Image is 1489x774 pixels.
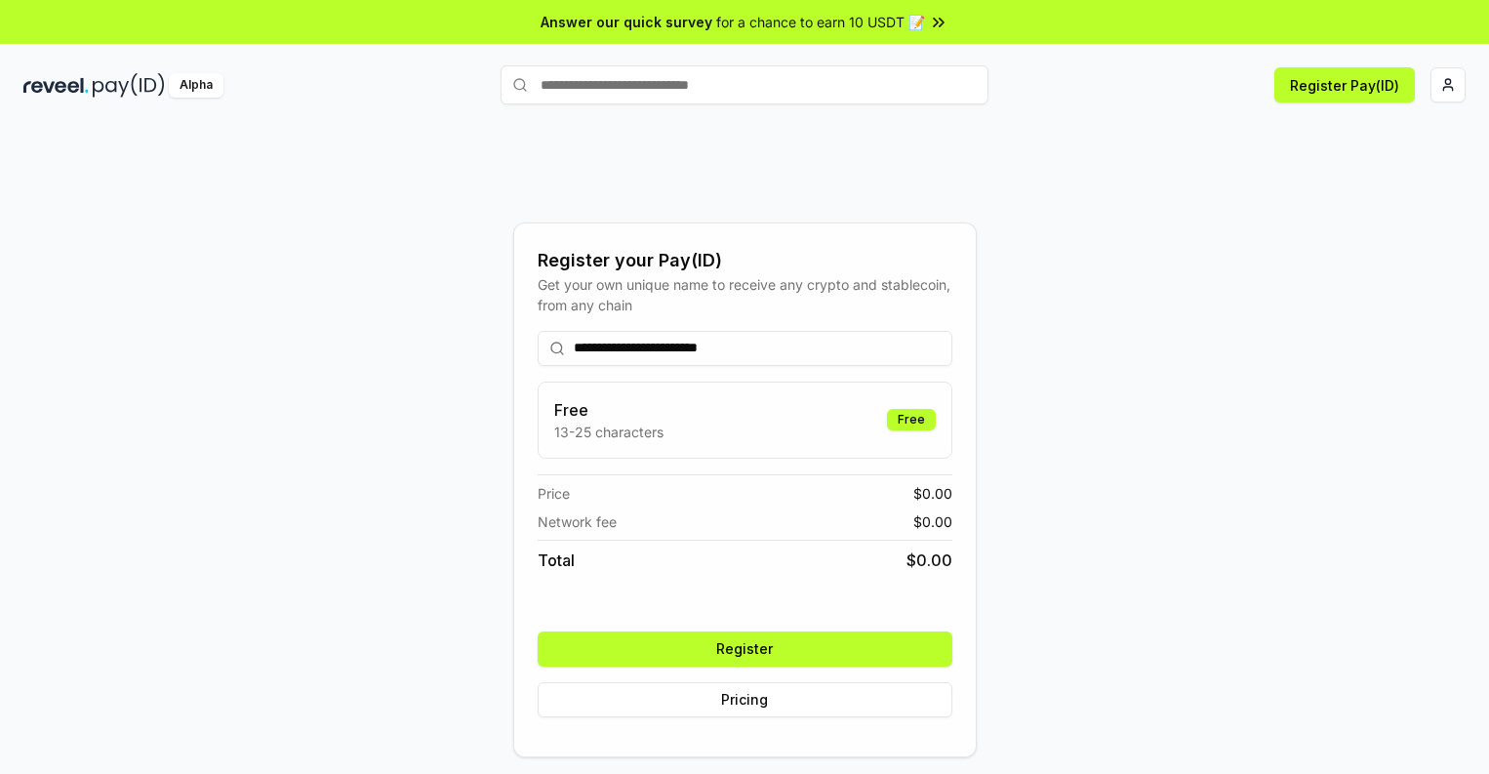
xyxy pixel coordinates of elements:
[538,483,570,504] span: Price
[913,483,952,504] span: $ 0.00
[538,247,952,274] div: Register your Pay(ID)
[887,409,936,430] div: Free
[554,422,664,442] p: 13-25 characters
[23,73,89,98] img: reveel_dark
[93,73,165,98] img: pay_id
[538,631,952,667] button: Register
[538,511,617,532] span: Network fee
[906,549,952,572] span: $ 0.00
[1274,67,1415,102] button: Register Pay(ID)
[538,274,952,315] div: Get your own unique name to receive any crypto and stablecoin, from any chain
[538,549,575,572] span: Total
[541,12,712,32] span: Answer our quick survey
[913,511,952,532] span: $ 0.00
[554,398,664,422] h3: Free
[169,73,223,98] div: Alpha
[716,12,925,32] span: for a chance to earn 10 USDT 📝
[538,682,952,717] button: Pricing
